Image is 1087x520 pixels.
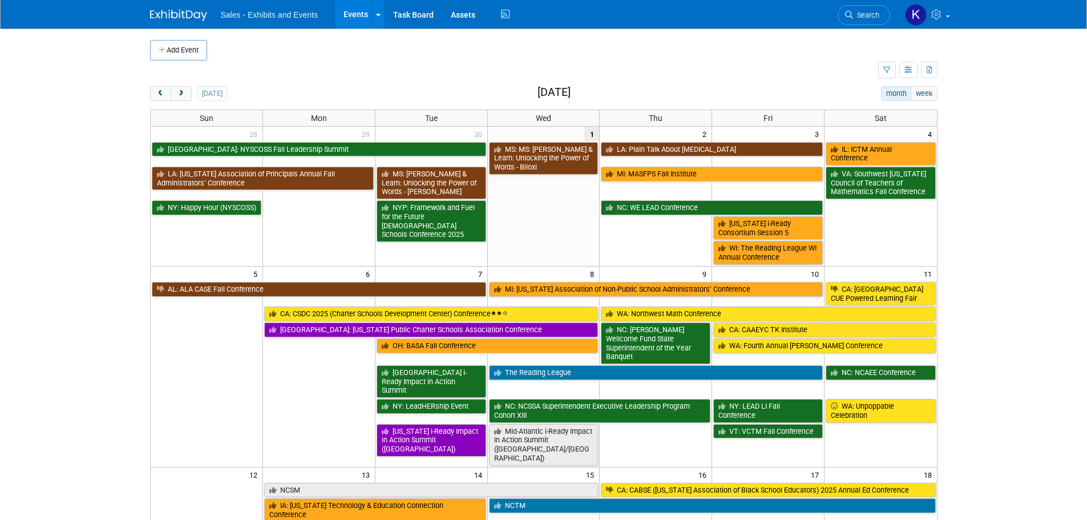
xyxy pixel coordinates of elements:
[489,142,599,175] a: MS: MS: [PERSON_NAME] & Learn: Unlocking the Power of Words - Biloxi
[171,86,192,101] button: next
[584,127,599,141] span: 1
[601,142,823,157] a: LA: Plain Talk About [MEDICAL_DATA]
[197,86,227,101] button: [DATE]
[713,216,823,240] a: [US_STATE] i-Ready Consortium Session 5
[377,167,486,199] a: MS: [PERSON_NAME] & Learn: Unlocking the Power of Words - [PERSON_NAME]
[489,282,823,297] a: MI: [US_STATE] Association of Non-Public School Administrators’ Conference
[911,86,937,101] button: week
[200,114,213,123] span: Sun
[377,424,486,457] a: [US_STATE] i-Ready Impact in Action Summit ([GEOGRAPHIC_DATA])
[713,399,823,422] a: NY: LEAD LI Fall Conference
[252,267,262,281] span: 5
[585,467,599,482] span: 15
[701,267,712,281] span: 9
[826,142,935,166] a: IL: ICTM Annual Conference
[601,323,710,364] a: NC: [PERSON_NAME] Wellcome Fund State Superintendent of the Year Banquet
[763,114,773,123] span: Fri
[601,307,935,321] a: WA: Northwest Math Conference
[489,399,711,422] a: NC: NCSSA Superintendent Executive Leadership Program Cohort XIII
[311,114,327,123] span: Mon
[838,5,890,25] a: Search
[697,467,712,482] span: 16
[601,167,823,182] a: MI: MASFPS Fall Institute
[150,86,171,101] button: prev
[601,200,823,215] a: NC: WE LEAD Conference
[814,127,824,141] span: 3
[221,10,318,19] span: Sales - Exhibits and Events
[875,114,887,123] span: Sat
[264,307,599,321] a: CA: CSDC 2025 (Charter Schools Development Center) Conference
[881,86,911,101] button: month
[649,114,662,123] span: Thu
[713,323,935,337] a: CA: CAAEYC TK Institute
[538,86,571,99] h2: [DATE]
[377,338,599,353] a: OH: BASA Fall Conference
[713,424,823,439] a: VT: VCTM Fall Conference
[150,40,207,61] button: Add Event
[601,483,935,498] a: CA: CABSE ([US_STATE] Association of Black School Educators) 2025 Annual Ed Conference
[477,267,487,281] span: 7
[536,114,551,123] span: Wed
[152,282,486,297] a: AL: ALA CASE Fall Conference
[365,267,375,281] span: 6
[473,467,487,482] span: 14
[248,467,262,482] span: 12
[361,467,375,482] span: 13
[150,10,207,21] img: ExhibitDay
[377,200,486,242] a: NYP: Framework and Fuel for the Future [DEMOGRAPHIC_DATA] Schools Conference 2025
[853,11,879,19] span: Search
[248,127,262,141] span: 28
[713,338,935,353] a: WA: Fourth Annual [PERSON_NAME] Conference
[810,467,824,482] span: 17
[425,114,438,123] span: Tue
[264,323,599,337] a: [GEOGRAPHIC_DATA]: [US_STATE] Public Charter Schools Association Conference
[473,127,487,141] span: 30
[810,267,824,281] span: 10
[489,424,599,466] a: Mid-Atlantic i-Ready Impact in Action Summit ([GEOGRAPHIC_DATA]/[GEOGRAPHIC_DATA])
[377,365,486,398] a: [GEOGRAPHIC_DATA] i-Ready Impact in Action Summit
[923,467,937,482] span: 18
[826,167,935,199] a: VA: Southwest [US_STATE] Council of Teachers of Mathematics Fall Conference
[377,399,486,414] a: NY: LeadHERship Event
[264,483,599,498] a: NCSM
[826,399,935,422] a: WA: Unpoppable Celebration
[489,498,936,513] a: NCTM
[826,282,935,305] a: CA: [GEOGRAPHIC_DATA] CUE Powered Learning Fair
[152,200,261,215] a: NY: Happy Hour (NYSCOSS)
[152,142,486,157] a: [GEOGRAPHIC_DATA]: NYSCOSS Fall Leadership Summit
[489,365,823,380] a: The Reading League
[927,127,937,141] span: 4
[905,4,927,26] img: Kara Haven
[923,267,937,281] span: 11
[701,127,712,141] span: 2
[361,127,375,141] span: 29
[713,241,823,264] a: WI: The Reading League WI Annual Conference
[826,365,935,380] a: NC: NCAEE Conference
[589,267,599,281] span: 8
[152,167,374,190] a: LA: [US_STATE] Association of Principals Annual Fall Administrators’ Conference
